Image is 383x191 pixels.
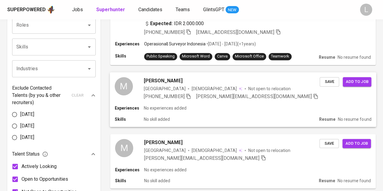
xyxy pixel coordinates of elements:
span: Save [323,78,336,85]
span: GlintsGPT [203,7,224,12]
a: M[PERSON_NAME][GEOGRAPHIC_DATA][DEMOGRAPHIC_DATA] Not open to relocation[PERSON_NAME][EMAIL_ADDRE... [110,134,376,189]
span: [PERSON_NAME] [144,77,182,84]
p: Experiences [115,41,144,47]
div: M [115,77,133,95]
div: [GEOGRAPHIC_DATA] [144,147,186,153]
button: Open [85,43,94,51]
p: Not open to relocation [248,147,290,153]
span: Add to job [345,140,368,147]
img: app logo [47,5,55,14]
span: Save [322,140,336,147]
div: IDR 2.000.000 [144,20,204,27]
button: Save [320,77,339,86]
div: Exclude Contacted Talents (by you & other recruiters)clear [12,84,96,106]
span: [DATE] [20,122,34,130]
span: Jobs [72,7,83,12]
p: No experiences added [144,105,186,111]
p: No skill added [144,116,170,122]
span: Open to Opportunities [21,176,68,183]
span: [PHONE_NUMBER] [144,29,185,35]
button: Add to job [343,77,371,86]
b: Superhunter [96,7,125,12]
a: Superpoweredapp logo [7,5,55,14]
p: Resume [319,116,335,122]
p: Resume [319,178,335,184]
div: Talent Status [12,148,96,160]
div: Microsoft Word [182,54,210,59]
div: Teamwork [271,54,289,59]
a: Jobs [72,6,84,14]
p: • [DATE] - [DATE] ( <1 years ) [206,41,256,47]
div: Canva [217,54,228,59]
p: No resume found [338,116,371,122]
span: Add to job [346,78,368,85]
p: Resume [319,54,335,60]
p: Not open to relocation [248,86,290,92]
p: No experiences added [144,167,187,173]
span: Talent Status [12,150,48,158]
button: Save [319,139,339,148]
span: Candidates [138,7,162,12]
a: Candidates [138,6,163,14]
button: Open [85,64,94,73]
a: M[PERSON_NAME][GEOGRAPHIC_DATA][DEMOGRAPHIC_DATA] Not open to relocation[PHONE_NUMBER] [PERSON_NA... [110,72,376,127]
span: [PHONE_NUMBER] [144,94,184,99]
a: Teams [176,6,191,14]
button: Open [85,21,94,29]
span: [DATE] [20,111,34,118]
a: Superhunter [96,6,126,14]
span: [DATE] [20,134,34,141]
p: Skills [115,53,144,59]
div: [GEOGRAPHIC_DATA] [144,86,185,92]
p: Skills [115,178,144,184]
p: Exclude Contacted Talents (by you & other recruiters) [12,84,68,106]
span: [PERSON_NAME][EMAIL_ADDRESS][DOMAIN_NAME] [196,94,312,99]
p: Experiences [115,105,144,111]
button: Add to job [342,139,371,148]
span: NEW [226,7,239,13]
span: Actively Looking [21,163,57,170]
p: No resume found [338,178,371,184]
div: Microsoft Office [235,54,264,59]
div: Superpowered [7,6,46,13]
p: No skill added [144,178,170,184]
b: Expected: [150,20,173,27]
div: L [360,4,372,16]
span: [PERSON_NAME][EMAIL_ADDRESS][DOMAIN_NAME] [144,155,259,161]
p: Skills [115,116,144,122]
div: Public Speaking [147,54,175,59]
div: M [115,139,133,157]
span: Teams [176,7,190,12]
span: [DEMOGRAPHIC_DATA] [191,86,237,92]
p: Operasional | Surveyor Indonesia [144,41,206,47]
p: No resume found [338,54,371,60]
a: GlintsGPT NEW [203,6,239,14]
span: [EMAIL_ADDRESS][DOMAIN_NAME] [196,29,274,35]
span: [PERSON_NAME] [144,139,183,146]
p: Experiences [115,167,144,173]
span: [DEMOGRAPHIC_DATA] [192,147,238,153]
